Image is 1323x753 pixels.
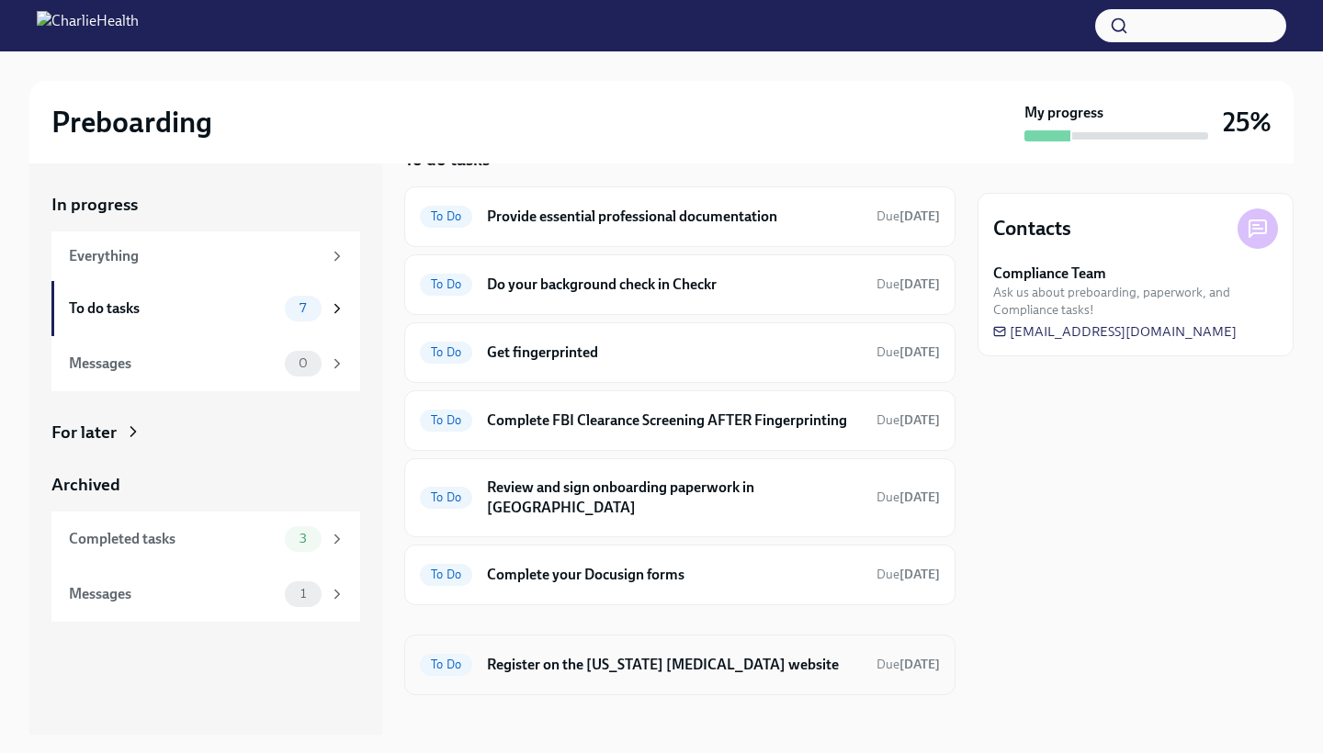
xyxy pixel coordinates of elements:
span: To Do [420,277,472,291]
span: Due [876,208,940,224]
strong: [DATE] [899,412,940,428]
a: Archived [51,473,360,497]
a: Messages0 [51,336,360,391]
strong: [DATE] [899,344,940,360]
h6: Get fingerprinted [487,343,862,363]
a: Completed tasks3 [51,511,360,567]
span: Due [876,657,940,672]
h6: Register on the [US_STATE] [MEDICAL_DATA] website [487,655,862,675]
a: For later [51,421,360,444]
h6: Complete your Docusign forms [487,565,862,585]
span: September 1st, 2025 09:00 [876,656,940,673]
strong: [DATE] [899,276,940,292]
img: CharlieHealth [37,11,139,40]
span: To Do [420,657,472,671]
h6: Complete FBI Clearance Screening AFTER Fingerprinting [487,410,862,431]
span: 1 [289,587,317,601]
span: Due [876,412,940,428]
span: 0 [288,356,319,370]
a: To DoReview and sign onboarding paperwork in [GEOGRAPHIC_DATA]Due[DATE] [420,474,940,522]
h6: Review and sign onboarding paperwork in [GEOGRAPHIC_DATA] [487,478,862,518]
h3: 25% [1223,106,1272,139]
a: [EMAIL_ADDRESS][DOMAIN_NAME] [993,322,1237,341]
a: To DoComplete your Docusign formsDue[DATE] [420,560,940,590]
div: Messages [69,354,277,374]
span: September 4th, 2025 09:00 [876,208,940,225]
span: To Do [420,413,472,427]
a: In progress [51,193,360,217]
a: To DoDo your background check in CheckrDue[DATE] [420,270,940,299]
strong: [DATE] [899,567,940,582]
span: To Do [420,345,472,359]
span: Due [876,489,940,505]
strong: [DATE] [899,208,940,224]
h6: Do your background check in Checkr [487,275,862,295]
span: 7 [288,301,317,315]
strong: Compliance Team [993,264,1106,284]
a: Messages1 [51,567,360,622]
a: To DoRegister on the [US_STATE] [MEDICAL_DATA] websiteDue[DATE] [420,650,940,680]
strong: My progress [1024,103,1103,123]
h4: Contacts [993,215,1071,242]
span: Due [876,567,940,582]
span: Due [876,344,940,360]
a: To DoGet fingerprintedDue[DATE] [420,338,940,367]
span: To Do [420,568,472,581]
strong: [DATE] [899,657,940,672]
div: Everything [69,246,322,266]
h2: Preboarding [51,104,212,140]
span: To Do [420,490,472,504]
span: To Do [420,209,472,223]
h6: Provide essential professional documentation [487,207,862,227]
span: Ask us about preboarding, paperwork, and Compliance tasks! [993,284,1278,319]
span: Due [876,276,940,292]
div: Completed tasks [69,529,277,549]
div: For later [51,421,117,444]
span: 3 [288,532,318,545]
div: To do tasks [69,298,277,319]
strong: [DATE] [899,489,940,505]
a: To DoComplete FBI Clearance Screening AFTER FingerprintingDue[DATE] [420,406,940,435]
a: Everything [51,231,360,281]
div: Messages [69,584,277,604]
a: To DoProvide essential professional documentationDue[DATE] [420,202,940,231]
a: To do tasks7 [51,281,360,336]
